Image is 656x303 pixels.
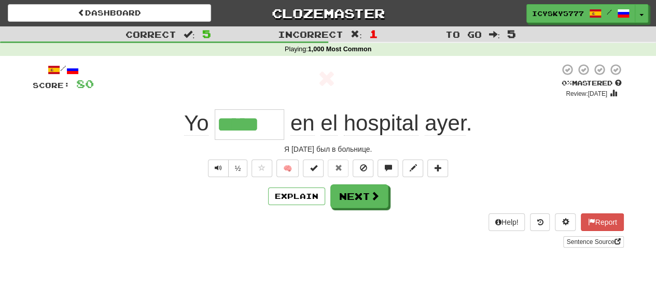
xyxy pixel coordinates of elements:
a: Clozemaster [227,4,430,22]
span: 5 [507,27,516,40]
span: Score: [33,81,70,90]
span: . [284,111,472,136]
span: 0 % [562,79,572,87]
button: 🧠 [276,160,299,177]
button: ½ [228,160,248,177]
span: hospital [344,111,419,136]
span: : [184,30,195,39]
button: Set this sentence to 100% Mastered (alt+m) [303,160,324,177]
button: Discuss sentence (alt+u) [378,160,398,177]
small: Review: [DATE] [566,90,607,97]
div: Text-to-speech controls [206,160,248,177]
span: 80 [76,77,94,90]
span: Correct [125,29,176,39]
button: Add to collection (alt+a) [427,160,448,177]
span: ayer [425,111,466,136]
span: : [488,30,500,39]
button: Play sentence audio (ctl+space) [208,160,229,177]
button: Next [330,184,388,208]
button: Help! [488,213,525,231]
strong: 1,000 Most Common [308,46,371,53]
button: Ignore sentence (alt+i) [353,160,373,177]
button: Report [581,213,623,231]
button: Edit sentence (alt+d) [402,160,423,177]
span: 1 [369,27,378,40]
div: / [33,63,94,76]
span: / [607,8,612,16]
a: Dashboard [8,4,211,22]
button: Explain [268,187,325,205]
span: Incorrect [278,29,343,39]
button: Favorite sentence (alt+f) [252,160,272,177]
button: Round history (alt+y) [530,213,550,231]
span: 5 [202,27,211,40]
div: Я [DATE] был в больнице. [33,144,624,154]
a: Sentence Source [563,236,623,248]
span: en [290,111,315,136]
span: el [320,111,338,136]
a: IcySky5777 / [526,4,635,23]
span: To go [445,29,481,39]
span: IcySky5777 [532,9,584,18]
span: Yo [184,111,209,136]
button: Reset to 0% Mastered (alt+r) [328,160,348,177]
span: : [351,30,362,39]
div: Mastered [560,79,624,88]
